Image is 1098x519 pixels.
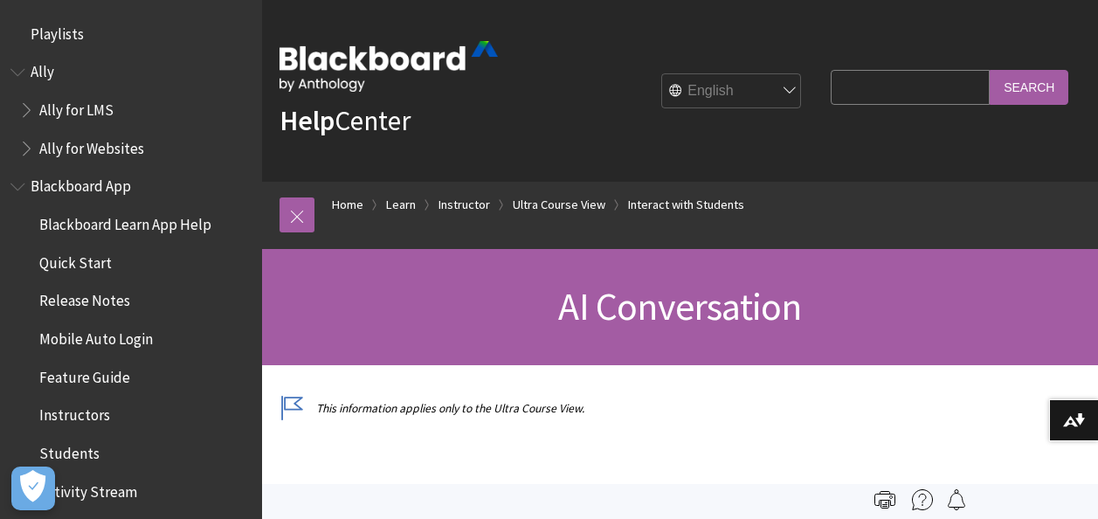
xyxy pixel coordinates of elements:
span: Blackboard Learn App Help [39,210,211,233]
span: Feature Guide [39,363,130,386]
img: Follow this page [946,489,967,510]
img: More help [912,489,933,510]
a: Learn [386,194,416,216]
span: Release Notes [39,287,130,310]
span: Ally for Websites [39,134,144,157]
nav: Book outline for Anthology Ally Help [10,58,252,163]
a: Interact with Students [628,194,744,216]
strong: Help [280,103,335,138]
span: Instructors [39,401,110,425]
nav: Book outline for Playlists [10,19,252,49]
span: Students [39,439,100,462]
select: Site Language Selector [662,74,802,109]
span: AI Conversation [558,282,801,330]
span: Mobile Auto Login [39,324,153,348]
img: Blackboard by Anthology [280,41,498,92]
p: This information applies only to the Ultra Course View. [280,400,822,417]
a: Ultra Course View [513,194,605,216]
span: Blackboard App [31,172,131,196]
a: Home [332,194,363,216]
span: Playlists [31,19,84,43]
input: Search [990,70,1068,104]
span: Activity Stream [39,477,137,501]
button: Open Preferences [11,467,55,510]
img: Print [874,489,895,510]
span: Ally [31,58,54,81]
span: Ally for LMS [39,95,114,119]
a: Instructor [439,194,490,216]
a: HelpCenter [280,103,411,138]
span: Quick Start [39,248,112,272]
